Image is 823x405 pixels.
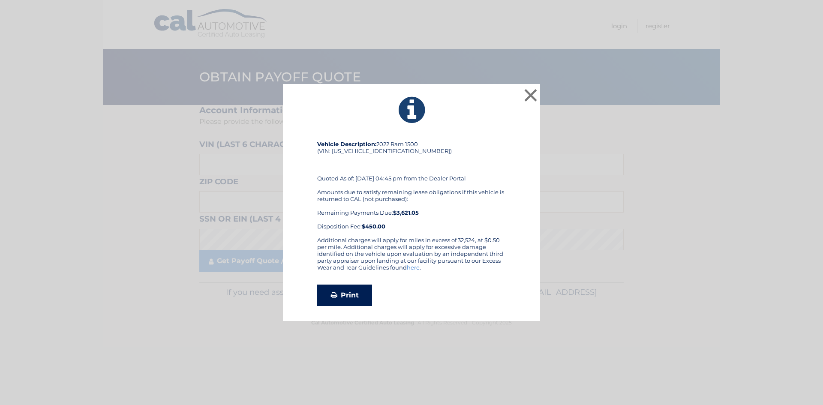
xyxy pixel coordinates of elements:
strong: $450.00 [362,223,385,230]
b: $3,621.05 [393,209,419,216]
div: Amounts due to satisfy remaining lease obligations if this vehicle is returned to CAL (not purcha... [317,189,506,230]
strong: Vehicle Description: [317,141,376,147]
div: Additional charges will apply for miles in excess of 32,524, at $0.50 per mile. Additional charge... [317,237,506,278]
a: here [407,264,420,271]
button: × [522,87,539,104]
div: 2022 Ram 1500 (VIN: [US_VEHICLE_IDENTIFICATION_NUMBER]) Quoted As of: [DATE] 04:45 pm from the De... [317,141,506,237]
a: Print [317,285,372,306]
